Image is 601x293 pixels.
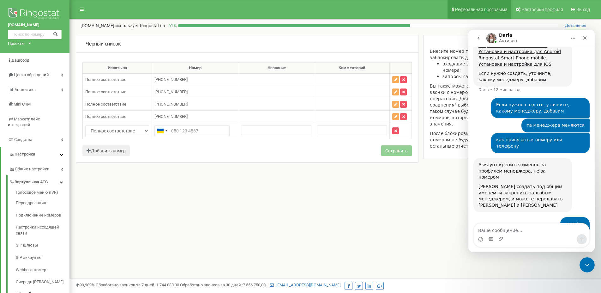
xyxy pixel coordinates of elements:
[23,103,121,123] div: как привязать к номеру или телефону
[155,126,169,136] div: Telephone country code
[14,137,32,142] span: Средства
[442,61,549,73] li: входящие звонки на подключенные в проект номера;
[154,89,188,94] span: [PHONE_NUMBER]
[53,89,121,103] div: та менеджера меняются
[16,252,69,264] a: SIP аккаунты
[15,179,48,185] span: Виртуальная АТС
[16,209,69,222] a: Подключение номеров
[154,102,188,107] span: [PHONE_NUMBER]
[85,102,126,107] span: Полное соответствие
[8,22,62,28] a: [DOMAIN_NAME]
[10,58,52,62] div: Daria • 12 мин назад
[58,93,116,99] div: та менеджера меняются
[314,62,390,74] th: Комментарий
[92,187,121,201] div: давайте
[16,239,69,252] a: SIP шлюзы
[23,68,121,88] div: Если нужно создать, уточните, какому менеджеру, добавим
[76,283,95,287] span: 99,989%
[565,23,586,28] span: Детальнее
[9,162,69,175] a: Общие настройки
[430,130,549,149] p: После блокировки, все новые звонки с этим номером не будут попадать в 'Журнал звонков' и остальны...
[83,62,152,74] th: Искать по
[154,125,230,136] input: 050 123 4567
[5,128,104,182] div: Аккаунт крепится именно за профилем менеджера, не за номером[PERSON_NAME] создать под общим имене...
[5,68,121,89] div: Дмитрий говорит…
[96,283,179,287] span: Обработано звонков за 7 дней :
[239,62,314,74] th: Название
[16,264,69,276] a: Webhook номер
[10,41,99,53] div: Если нужно создать, уточните, какому менеджеру, добавим
[156,283,179,287] u: 1 744 838,00
[15,166,50,172] span: Общие настройки
[442,73,549,80] li: запросы callback с этого номера.
[15,152,35,156] span: Настройки
[243,283,266,287] u: 7 556 750,00
[430,83,549,127] p: Вы также можете заблокировать входящие/callback звонки с номеров определенных стран/операторов. Д...
[521,7,563,12] span: Настройки профиля
[430,48,549,61] div: Внесите номер телефона в данный список, чтобы заблокировать для него:
[455,7,508,12] span: Реферальная программа
[154,114,188,119] span: [PHONE_NUMBER]
[5,103,121,128] div: Дмитрий говорит…
[81,22,165,29] p: [DOMAIN_NAME]
[14,72,49,77] span: Центр обращений
[30,207,35,212] button: Добавить вложение
[154,77,188,82] span: [PHONE_NUMBER]
[16,197,69,209] a: Переадресация
[5,128,121,187] div: Daria говорит…
[28,72,116,84] div: Если нужно создать, уточните, какому менеджеру, добавим
[270,283,340,287] a: [EMAIL_ADDRESS][DOMAIN_NAME]
[576,7,590,12] span: Выход
[152,62,239,74] th: Номер
[20,207,25,212] button: Средство выбора GIF-файла
[381,145,412,156] button: Сохранить
[86,40,121,48] p: Чёрный список
[97,191,116,198] div: давайте
[16,276,69,288] a: Очередь [PERSON_NAME]
[10,207,15,212] button: Средство выбора эмодзи
[85,114,126,119] span: Полное соответствие
[82,145,130,156] button: Добавить номер
[8,117,40,127] span: Маркетплейс интеграций
[8,41,25,47] div: Проекты
[5,89,121,103] div: Дмитрий говорит…
[468,30,595,252] iframe: Intercom live chat
[5,187,121,202] div: Дмитрий говорит…
[10,26,83,37] a: Ringostat Smart Phone mobile. Установка и настройка для IOS
[8,6,62,22] img: Ringostat logo
[108,204,118,215] button: Отправить сообщение…
[9,175,69,188] a: Виртуальная АТС
[85,89,126,94] span: Полное соответствие
[580,257,595,272] iframe: Intercom live chat
[28,107,116,119] div: как привязать к номеру или телефону
[392,127,399,134] button: Удалить
[16,221,69,239] a: Настройка исходящей связи
[115,23,165,28] span: использует Ringostat на
[85,77,126,82] span: Полное соответствие
[8,30,62,39] input: Поиск по номеру
[165,22,178,29] p: 61 %
[10,132,99,151] div: Аккаунт крепится именно за профилем менеджера, не за номером
[10,154,99,179] div: [PERSON_NAME] создать под общим именем, и закрепить за любым менеджером, и можете передавать [PER...
[180,283,266,287] span: Обработано звонков за 30 дней :
[15,87,36,92] span: Аналитика
[11,58,29,63] span: Дашборд
[14,102,31,107] span: Mini CRM
[16,190,69,197] a: Голосовое меню (IVR)
[1,147,69,162] a: Настройки
[5,194,121,204] textarea: Ваше сообщение...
